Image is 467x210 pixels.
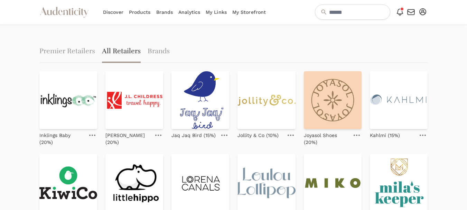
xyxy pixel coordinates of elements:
p: [PERSON_NAME] (20%) [105,132,151,146]
p: Kahlmi (15%) [370,132,400,139]
img: logo_website-2-04_510x.png [370,71,428,129]
p: Jaq Jaq Bird (15%) [171,132,216,139]
a: Kahlmi (15%) [370,129,400,139]
span: All Retailers [102,41,141,63]
a: [PERSON_NAME] (20%) [105,129,151,146]
img: Inklings_Website_Logo.jpg [39,71,97,129]
img: jaqjaq-logo.png [171,71,229,129]
img: jlchildress-logo-stacked_260x.png [105,71,163,129]
a: Jollity & Co (10%) [237,129,279,139]
a: Inklings Baby (20%) [39,129,85,146]
img: logo_2x.png [237,71,295,129]
a: Jaq Jaq Bird (15%) [171,129,216,139]
p: Joyasol Shoes (20%) [304,132,349,146]
a: Brands [148,41,170,63]
img: da055878049b6d7dee11e1452f94f521.jpg [304,71,362,129]
p: Inklings Baby (20%) [39,132,85,146]
a: Premier Retailers [39,41,95,63]
a: Joyasol Shoes (20%) [304,129,349,146]
p: Jollity & Co (10%) [237,132,279,139]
